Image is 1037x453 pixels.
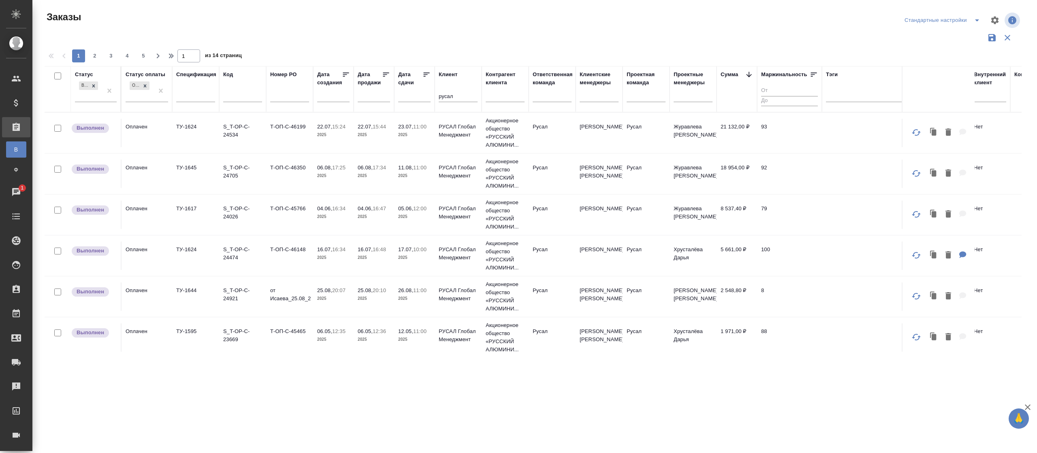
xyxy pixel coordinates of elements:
p: 06.08, [358,165,373,171]
div: Код [223,71,233,79]
p: 10:00 [413,246,427,252]
td: Т-ОП-С-46199 [266,119,313,147]
p: Акционерное общество «РУССКИЙ АЛЮМИНИ... [486,199,525,231]
button: Удалить [941,329,955,346]
p: Нет [974,123,1006,131]
button: Клонировать [926,329,941,346]
button: Удалить [941,165,955,182]
button: 3 [105,49,117,62]
td: 8 537,40 ₽ [717,201,757,229]
p: 2025 [317,295,350,303]
p: S_T-OP-C-24705 [223,164,262,180]
div: Выставляет ПМ после сдачи и проведения начислений. Последний этап для ПМа [71,327,117,338]
td: [PERSON_NAME] [576,201,623,229]
p: 16:48 [373,246,386,252]
p: Выполнен [77,124,104,132]
p: 2025 [398,172,431,180]
td: ТУ-1617 [172,201,219,229]
p: 12.05, [398,328,413,334]
p: Нет [974,327,1006,335]
p: Акционерное общество «РУССКИЙ АЛЮМИНИ... [486,280,525,313]
a: Ф [6,162,26,178]
p: 22.07, [358,124,373,130]
p: S_T-OP-C-23669 [223,327,262,344]
p: 2025 [398,335,431,344]
button: Сохранить фильтры [984,30,1000,45]
td: Журавлева [PERSON_NAME] [670,160,717,188]
div: Проектная команда [627,71,666,87]
p: 22.07, [317,124,332,130]
p: 2025 [398,295,431,303]
td: Т-ОП-С-45766 [266,201,313,229]
p: Акционерное общество «РУССКИЙ АЛЮМИНИ... [486,117,525,149]
p: 11:00 [413,124,427,130]
span: 1 [16,184,28,192]
p: 2025 [358,335,390,344]
button: Удалить [941,206,955,223]
button: Обновить [907,123,926,142]
span: из 14 страниц [205,51,242,62]
p: Акционерное общество «РУССКИЙ АЛЮМИНИ... [486,321,525,354]
p: 2025 [358,131,390,139]
div: Выставляет ПМ после сдачи и проведения начислений. Последний этап для ПМа [71,246,117,256]
input: От [761,86,818,96]
p: РУСАЛ Глобал Менеджмент [439,205,478,221]
p: 2025 [398,254,431,262]
a: В [6,141,26,158]
td: от Исаева_25.08_2 [266,282,313,311]
td: ТУ-1645 [172,160,219,188]
span: 🙏 [1012,410,1026,427]
td: Оплачен [122,201,172,229]
p: 06.05, [358,328,373,334]
td: Русал [623,323,670,352]
div: Выполнен [78,81,99,91]
p: Нет [974,205,1006,213]
span: 2 [88,52,101,60]
div: Выполнен [79,81,89,90]
button: 2 [88,49,101,62]
p: 2025 [358,254,390,262]
td: 21 132,00 ₽ [717,119,757,147]
button: 🙏 [1009,408,1029,429]
td: ТУ-1624 [172,119,219,147]
p: РУСАЛ Глобал Менеджмент [439,246,478,262]
td: 79 [757,201,822,229]
p: S_T-OP-C-24534 [223,123,262,139]
div: Дата продажи [358,71,382,87]
td: Оплачен [122,282,172,311]
span: В [10,145,22,154]
p: 16.07, [317,246,332,252]
div: Дата создания [317,71,342,87]
div: Оплачен [130,81,141,90]
button: Клонировать [926,206,941,223]
td: Т-ОП-С-46148 [266,241,313,270]
p: РУСАЛ Глобал Менеджмент [439,123,478,139]
button: 4 [121,49,134,62]
div: Выставляет ПМ после сдачи и проведения начислений. Последний этап для ПМа [71,286,117,297]
td: Оплачен [122,160,172,188]
p: S_T-OP-C-24026 [223,205,262,221]
td: 1 971,00 ₽ [717,323,757,352]
p: 26.08, [398,287,413,293]
td: Оплачен [122,241,172,270]
td: 18 954,00 ₽ [717,160,757,188]
div: split button [903,14,985,27]
a: 1 [2,182,30,202]
div: Клиентские менеджеры [580,71,619,87]
td: Русал [529,282,576,311]
div: Контрагент клиента [486,71,525,87]
td: [PERSON_NAME] [PERSON_NAME] [576,160,623,188]
td: [PERSON_NAME] [PERSON_NAME] [670,282,717,311]
p: 15:24 [332,124,346,130]
td: 93 [757,119,822,147]
p: 20:10 [373,287,386,293]
td: Русал [529,160,576,188]
div: Статус оплаты [126,71,165,79]
p: 12:36 [373,328,386,334]
p: 2025 [358,295,390,303]
p: Акционерное общество «РУССКИЙ АЛЮМИНИ... [486,158,525,190]
p: 2025 [317,254,350,262]
p: Нет [974,246,1006,254]
button: Клонировать [926,288,941,305]
td: [PERSON_NAME] [PERSON_NAME] [576,282,623,311]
